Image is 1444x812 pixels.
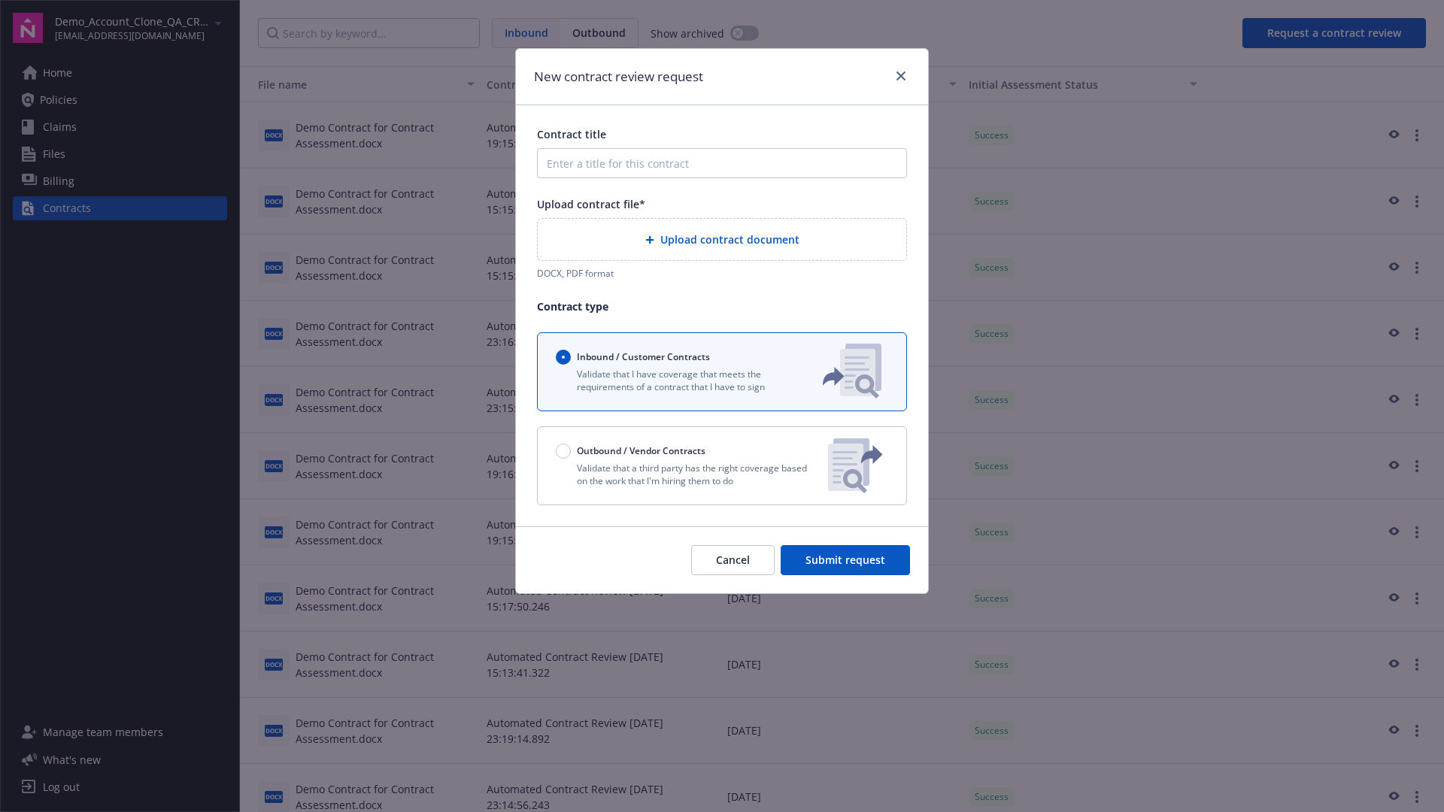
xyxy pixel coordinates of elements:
span: Contract title [537,127,606,141]
button: Cancel [691,545,775,575]
button: Inbound / Customer ContractsValidate that I have coverage that meets the requirements of a contra... [537,332,907,411]
div: Upload contract document [537,218,907,261]
p: Validate that I have coverage that meets the requirements of a contract that I have to sign [556,368,798,393]
input: Inbound / Customer Contracts [556,350,571,365]
span: Submit request [805,553,885,567]
span: Upload contract document [660,232,799,247]
p: Contract type [537,298,907,314]
a: close [892,67,910,85]
span: Inbound / Customer Contracts [577,350,710,363]
span: Upload contract file* [537,197,645,211]
div: DOCX, PDF format [537,267,907,280]
button: Submit request [781,545,910,575]
button: Outbound / Vendor ContractsValidate that a third party has the right coverage based on the work t... [537,426,907,505]
p: Validate that a third party has the right coverage based on the work that I'm hiring them to do [556,462,816,487]
input: Outbound / Vendor Contracts [556,444,571,459]
h1: New contract review request [534,67,703,86]
input: Enter a title for this contract [537,148,907,178]
span: Outbound / Vendor Contracts [577,444,705,457]
span: Cancel [716,553,750,567]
